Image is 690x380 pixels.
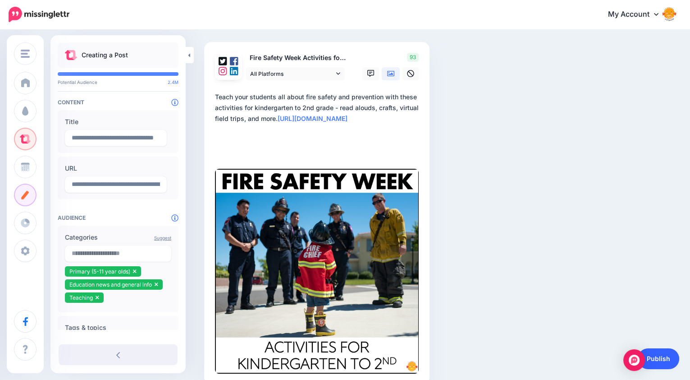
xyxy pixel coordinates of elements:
h4: Audience [58,214,178,221]
img: M62ML0CZZQLXOFF8ABLDBU81IF76CJMO.jpeg [215,169,419,373]
p: Fire Safety Week Activities for Kids [246,53,346,63]
a: Publish [638,348,679,369]
span: Teaching [69,294,93,301]
a: All Platforms [246,67,345,80]
span: Primary (5-11 year olds) [69,268,130,275]
p: Creating a Post [82,50,128,60]
span: Education news and general info [69,281,152,288]
label: Title [65,116,171,127]
a: My Account [599,4,676,26]
label: Tags & topics [65,322,171,333]
img: Missinglettr [9,7,69,22]
a: Suggest [154,235,171,241]
label: Categories [65,232,171,243]
img: menu.png [21,50,30,58]
span: 93 [407,53,419,62]
span: All Platforms [250,69,334,79]
div: Teach your students all about fire safety and prevention with these activities for kindergarten t... [215,92,422,124]
label: URL [65,163,171,174]
img: curate.png [65,50,77,60]
h4: Content [58,99,178,106]
p: Potential Audience [58,79,178,85]
div: Open Intercom Messenger [623,349,645,371]
span: 2.4M [168,79,178,85]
